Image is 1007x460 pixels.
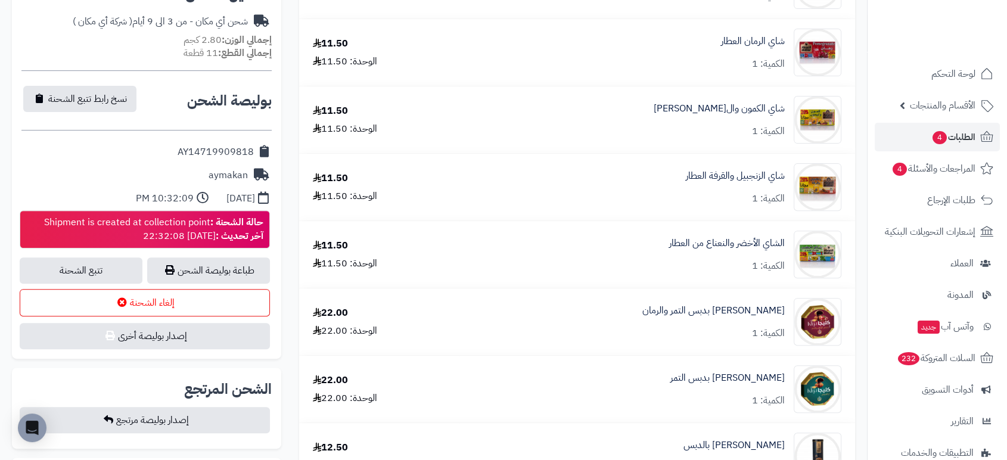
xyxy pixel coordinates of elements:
div: شحن أي مكان - من 3 الى 9 أيام [73,15,248,29]
button: إصدار بوليصة مرتجع [20,407,270,433]
strong: حالة الشحنة : [210,215,263,229]
span: لوحة التحكم [931,66,975,82]
span: السلات المتروكة [897,350,975,366]
span: إشعارات التحويلات البنكية [885,223,975,240]
span: الأقسام والمنتجات [910,97,975,114]
div: Open Intercom Messenger [18,414,46,442]
span: المدونة [947,287,974,303]
div: 11.50 [313,172,348,185]
span: 232 [898,352,919,365]
span: التقارير [951,413,974,430]
div: الكمية: 1 [752,394,785,408]
a: إشعارات التحويلات البنكية [875,217,1000,246]
span: جديد [918,321,940,334]
a: التقارير [875,407,1000,436]
a: شاي الزنجبيل والقرفة العطار [686,169,785,183]
a: طلبات الإرجاع [875,186,1000,215]
a: أدوات التسويق [875,375,1000,404]
div: 11.50 [313,104,348,118]
a: المدونة [875,281,1000,309]
div: الوحدة: 11.50 [313,122,377,136]
div: Shipment is created at collection point [DATE] 22:32:08 [44,216,263,243]
div: [DATE] [226,192,255,206]
a: تتبع الشحنة [20,257,142,284]
span: نسخ رابط تتبع الشحنة [48,92,127,106]
span: 4 [933,131,947,144]
div: 12.50 [313,441,348,455]
span: أدوات التسويق [922,381,974,398]
strong: آخر تحديث : [216,229,263,243]
span: 4 [893,163,907,176]
div: الكمية: 1 [752,259,785,273]
div: 11.50 [313,37,348,51]
h2: بوليصة الشحن [187,94,272,108]
span: وآتس آب [916,318,974,335]
div: الكمية: 1 [752,125,785,138]
a: وآتس آبجديد [875,312,1000,341]
div: الكمية: 1 [752,327,785,340]
button: إلغاء الشحنة [20,289,270,316]
a: [PERSON_NAME] بدبس التمر [670,371,785,385]
img: 1735152334-Alattar%20Ginger%20and%20Cinammon-90x90.jpg [794,163,841,211]
div: aymakan [209,169,248,182]
img: 1736311343-Klija%20With%20Pome%20$%20date%20Syrup-90x90.jpg [794,298,841,346]
small: 2.80 كجم [184,33,272,47]
div: الوحدة: 11.50 [313,257,377,271]
a: المراجعات والأسئلة4 [875,154,1000,183]
div: الكمية: 1 [752,57,785,71]
a: شاي الرمان العطار [721,35,785,48]
button: إصدار بوليصة أخرى [20,323,270,349]
span: الطلبات [931,129,975,145]
span: العملاء [950,255,974,272]
div: 10:32:09 PM [136,192,194,206]
div: الكمية: 1 [752,192,785,206]
img: 1736311728-Klija%20With%20date%20Syrup-90x90.jpg [794,365,841,413]
strong: إجمالي الوزن: [222,33,272,47]
div: الوحدة: 22.00 [313,391,377,405]
div: الوحدة: 11.50 [313,189,377,203]
img: 1735152203-Alattar%20Cumin%20and%20Lemon-90x90.jpg [794,96,841,144]
h2: الشحن المرتجع [184,382,272,396]
a: طباعة بوليصة الشحن [147,257,270,284]
img: 1735152076-Alattar%20Pomegranate-90x90.jpg [794,29,841,76]
a: [PERSON_NAME] بالدبس [683,439,785,452]
div: الوحدة: 11.50 [313,55,377,69]
a: شاي الكمون وال[PERSON_NAME] [654,102,785,116]
div: 22.00 [313,374,348,387]
div: AY14719909818 [178,145,254,159]
a: الطلبات4 [875,123,1000,151]
span: ( شركة أي مكان ) [73,14,132,29]
a: الشاي الأخضر والنعناع من العطار [669,237,785,250]
span: طلبات الإرجاع [927,192,975,209]
a: لوحة التحكم [875,60,1000,88]
div: الوحدة: 22.00 [313,324,377,338]
a: العملاء [875,249,1000,278]
div: 11.50 [313,239,348,253]
small: 11 قطعة [184,46,272,60]
strong: إجمالي القطع: [218,46,272,60]
a: السلات المتروكة232 [875,344,1000,372]
div: 22.00 [313,306,348,320]
button: نسخ رابط تتبع الشحنة [23,86,136,112]
a: [PERSON_NAME] بدبس التمر والرمان [642,304,785,318]
img: logo-2.png [926,9,996,34]
img: 1735152492-Alattar%20Green%20Tea%20and%20Mint-90x90.jpg [794,231,841,278]
span: المراجعات والأسئلة [891,160,975,177]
